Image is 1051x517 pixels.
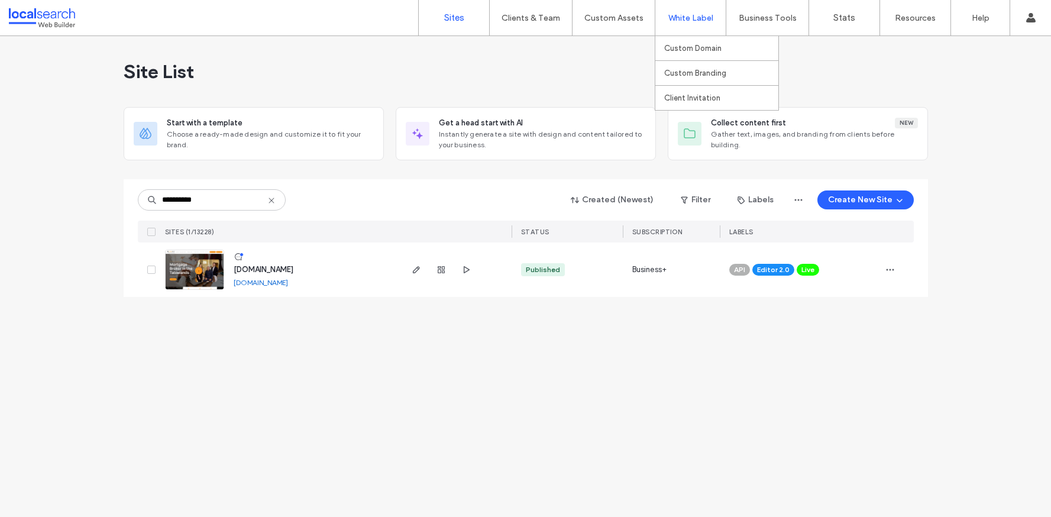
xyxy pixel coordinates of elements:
label: Clients & Team [502,13,560,23]
label: Stats [833,12,855,23]
div: Published [526,264,560,275]
a: [DOMAIN_NAME] [234,265,293,274]
span: Instantly generate a site with design and content tailored to your business. [439,129,646,150]
a: Client Invitation [664,86,778,110]
span: Business+ [632,264,667,276]
span: Live [801,264,814,275]
button: Created (Newest) [561,190,664,209]
a: [DOMAIN_NAME] [234,278,288,287]
div: Start with a templateChoose a ready-made design and customize it to fit your brand. [124,107,384,160]
span: Get a head start with AI [439,117,523,129]
label: Business Tools [739,13,797,23]
span: Start with a template [167,117,242,129]
a: Custom Domain [664,36,778,60]
label: Custom Branding [664,69,726,77]
span: LABELS [729,228,754,236]
span: Collect content first [711,117,786,129]
span: Gather text, images, and branding from clients before building. [711,129,918,150]
label: Resources [895,13,936,23]
label: Custom Assets [584,13,643,23]
span: SITES (1/13228) [165,228,215,236]
span: Choose a ready-made design and customize it to fit your brand. [167,129,374,150]
label: Client Invitation [664,93,720,102]
div: Get a head start with AIInstantly generate a site with design and content tailored to your business. [396,107,656,160]
label: Custom Domain [664,44,722,53]
span: API [734,264,745,275]
span: STATUS [521,228,549,236]
span: Editor 2.0 [757,264,790,275]
span: Help [27,8,51,19]
button: Labels [727,190,784,209]
div: New [895,118,918,128]
span: SUBSCRIPTION [632,228,683,236]
span: Site List [124,60,194,83]
label: Help [972,13,989,23]
button: Create New Site [817,190,914,209]
div: Collect content firstNewGather text, images, and branding from clients before building. [668,107,928,160]
label: Sites [444,12,464,23]
label: White Label [668,13,713,23]
a: Custom Branding [664,61,778,85]
button: Filter [669,190,722,209]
